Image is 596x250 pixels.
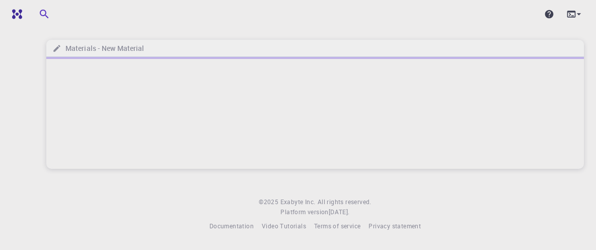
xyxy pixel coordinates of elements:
span: Platform version [280,207,328,217]
a: [DATE]. [329,207,350,217]
span: Terms of service [314,222,360,230]
a: Video Tutorials [262,221,306,231]
nav: breadcrumb [50,43,146,54]
img: logo [8,9,22,19]
span: © 2025 [259,197,280,207]
a: Documentation [209,221,254,231]
a: Exabyte Inc. [280,197,316,207]
a: Privacy statement [368,221,421,231]
span: [DATE] . [329,208,350,216]
span: Privacy statement [368,222,421,230]
span: All rights reserved. [318,197,371,207]
span: Exabyte Inc. [280,198,316,206]
span: Documentation [209,222,254,230]
a: Terms of service [314,221,360,231]
h6: Materials - New Material [61,43,144,54]
span: Video Tutorials [262,222,306,230]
